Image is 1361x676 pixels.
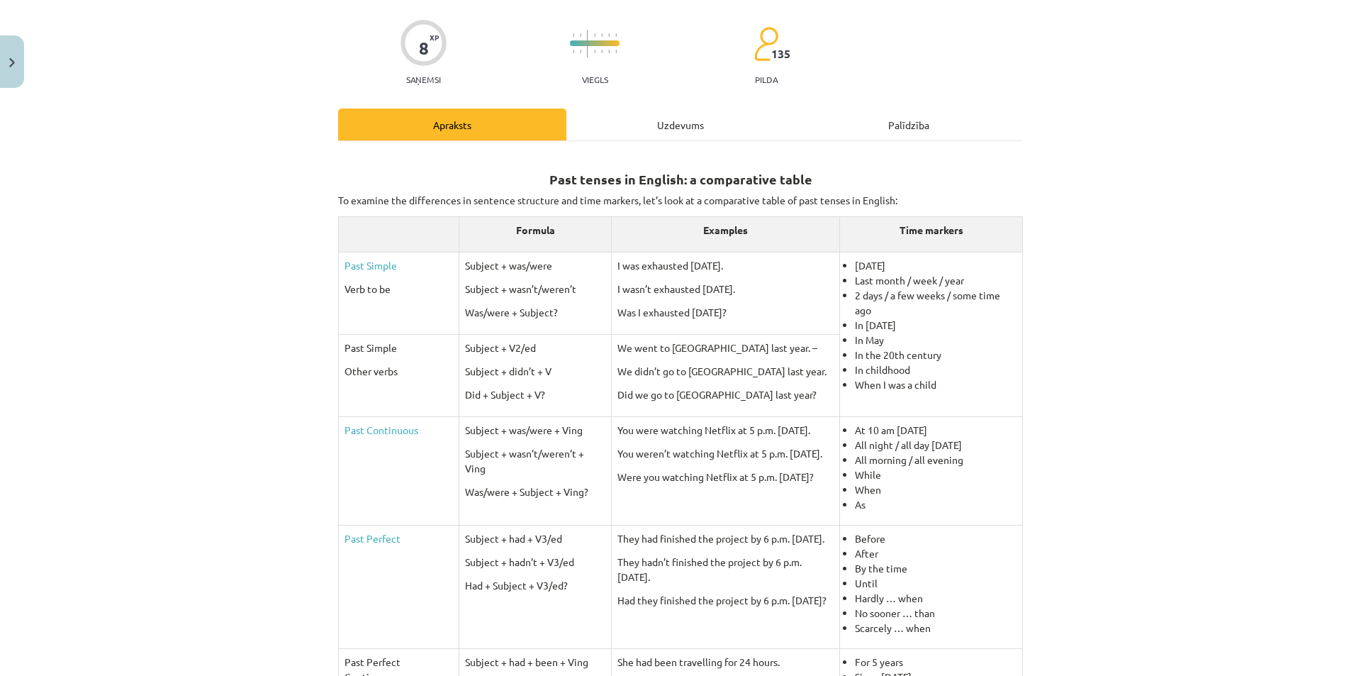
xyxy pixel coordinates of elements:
[401,74,447,84] p: Saņemsi
[465,282,605,297] p: Subject + wasn’t/weren’t
[900,223,963,236] b: Time markers
[855,546,1016,561] li: After
[516,223,555,236] b: Formula
[573,50,574,53] img: icon-short-line-57e1e144782c952c97e751825c79c345078a6d821885a25fce030b3d8c18986b.svg
[755,74,778,84] p: pilda
[465,446,605,476] p: Subject + wasn’t/weren’t + Ving
[465,655,605,670] p: Subject + had + been + Ving
[754,26,778,62] img: students-c634bb4e5e11cddfef0936a35e636f08e4e9abd3cc4e673bd6f9a4125e45ecb1.svg
[617,531,834,546] p: They had finished the project by 6 p.m. [DATE].
[617,305,834,320] p: Was I exhausted [DATE]?
[855,333,1016,348] li: In May
[587,30,588,57] img: icon-long-line-d9ea69661e0d244f92f715978eff75569469978d946b2353a9bb055b3ed8787d.svg
[465,364,605,379] p: Subject + didn’t + V
[855,655,1016,670] li: For 5 years
[608,33,610,37] img: icon-short-line-57e1e144782c952c97e751825c79c345078a6d821885a25fce030b3d8c18986b.svg
[617,423,834,438] p: You were watching Netflix at 5 p.m. [DATE].
[465,387,605,402] p: Did + Subject + V?
[582,74,608,84] p: Viegls
[855,606,1016,621] li: No sooner … than
[465,305,605,320] p: Was/were + Subject?
[419,38,429,58] div: 8
[617,364,834,379] p: We didn’t go to [GEOGRAPHIC_DATA] last year.
[594,33,595,37] img: icon-short-line-57e1e144782c952c97e751825c79c345078a6d821885a25fce030b3d8c18986b.svg
[855,362,1016,377] li: In childhood
[345,259,397,272] a: Past Simple
[855,273,1016,288] li: Last month / week / year
[594,50,595,53] img: icon-short-line-57e1e144782c952c97e751825c79c345078a6d821885a25fce030b3d8c18986b.svg
[465,484,605,499] p: Was/were + Subject + Ving?
[615,33,617,37] img: icon-short-line-57e1e144782c952c97e751825c79c345078a6d821885a25fce030b3d8c18986b.svg
[855,438,1016,453] li: All night / all day [DATE]
[465,258,605,273] p: Subject + was/were
[338,109,566,140] div: Apraksts
[855,497,1016,512] li: As
[771,48,790,60] span: 135
[855,467,1016,482] li: While
[617,446,834,461] p: You weren’t watching Netflix at 5 p.m. [DATE].
[855,591,1016,606] li: Hardly … when
[855,423,1016,438] li: At 10 am [DATE]
[345,532,401,545] a: Past Perfect
[855,531,1016,546] li: Before
[617,555,834,584] p: They hadn’t finished the project by 6 p.m. [DATE].
[9,58,15,67] img: icon-close-lesson-0947bae3869378f0d4975bcd49f059093ad1ed9edebbc8119c70593378902aed.svg
[465,555,605,570] p: Subject + hadn’t + V3/ed
[615,50,617,53] img: icon-short-line-57e1e144782c952c97e751825c79c345078a6d821885a25fce030b3d8c18986b.svg
[855,348,1016,362] li: In the 20th century
[430,33,439,41] span: XP
[855,482,1016,497] li: When
[795,109,1023,140] div: Palīdzība
[855,621,1016,636] li: Scarcely … when
[345,340,453,355] p: Past Simple
[855,377,1016,392] li: When I was a child
[566,109,795,140] div: Uzdevums
[703,223,748,236] b: Examples
[465,423,605,438] p: Subject + was/were + Ving
[855,288,1016,318] li: 2 days / a few weeks / some time ago
[855,561,1016,576] li: By the time
[608,50,610,53] img: icon-short-line-57e1e144782c952c97e751825c79c345078a6d821885a25fce030b3d8c18986b.svg
[549,171,812,187] strong: Past tenses in English: a comparative table
[855,258,1016,273] li: [DATE]
[617,340,834,355] p: We went to [GEOGRAPHIC_DATA] last year. –
[601,33,603,37] img: icon-short-line-57e1e144782c952c97e751825c79c345078a6d821885a25fce030b3d8c18986b.svg
[617,258,834,273] p: I was exhausted [DATE].
[855,318,1016,333] li: In [DATE]
[617,470,834,484] p: Were you watching Netflix at 5 p.m. [DATE]?
[465,578,605,593] p: Had + Subject + V3/ed?
[345,364,453,379] p: Other verbs
[617,387,834,402] p: Did we go to [GEOGRAPHIC_DATA] last year?
[617,593,834,608] p: Had they finished the project by 6 p.m. [DATE]?
[580,50,581,53] img: icon-short-line-57e1e144782c952c97e751825c79c345078a6d821885a25fce030b3d8c18986b.svg
[855,453,1016,467] li: All morning / all evening
[601,50,603,53] img: icon-short-line-57e1e144782c952c97e751825c79c345078a6d821885a25fce030b3d8c18986b.svg
[617,282,834,297] p: I wasn’t exhausted [DATE].
[345,423,418,436] a: Past Continuous
[465,340,605,355] p: Subject + V2/ed
[465,531,605,546] p: Subject + had + V3/ed
[580,33,581,37] img: icon-short-line-57e1e144782c952c97e751825c79c345078a6d821885a25fce030b3d8c18986b.svg
[573,33,574,37] img: icon-short-line-57e1e144782c952c97e751825c79c345078a6d821885a25fce030b3d8c18986b.svg
[617,655,834,670] p: She had been travelling for 24 hours.
[855,576,1016,591] li: Until
[338,193,1023,208] p: To examine the differences in sentence structure and time markers, let’s look at a comparative ta...
[345,282,453,297] p: Verb to be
